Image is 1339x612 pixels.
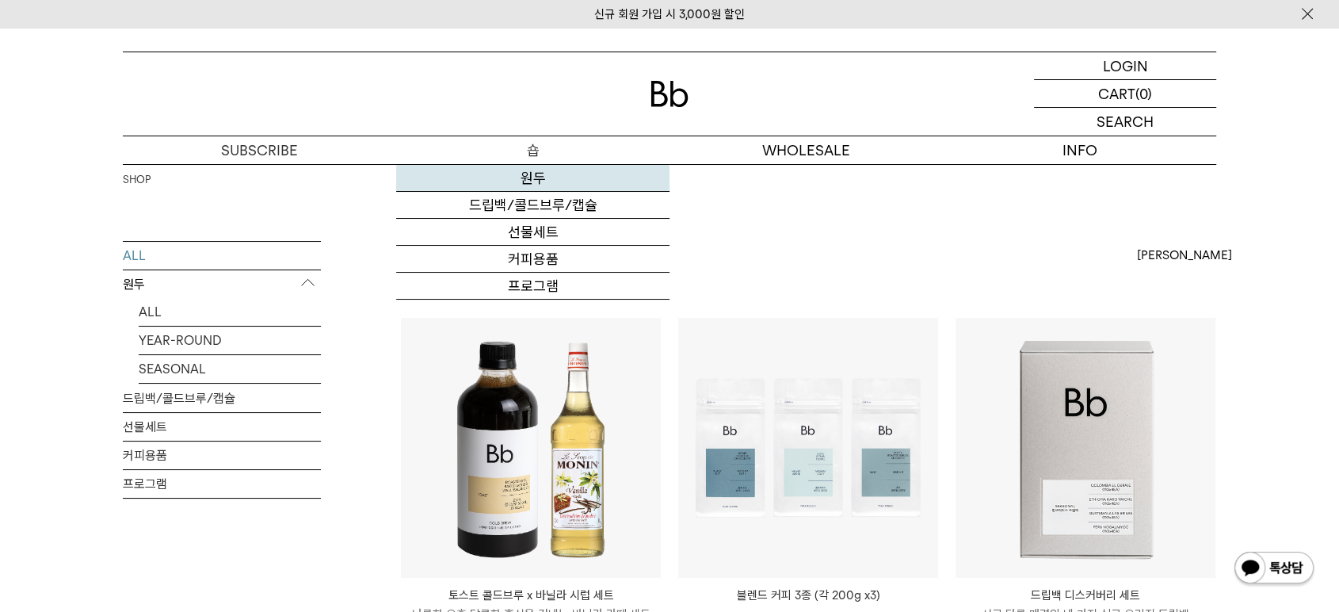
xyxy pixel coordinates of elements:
p: 원두 [123,270,321,299]
a: ALL [139,298,321,326]
a: 숍 [396,136,669,164]
p: (0) [1135,80,1152,107]
img: 드립백 디스커버리 세트 [956,318,1215,578]
a: 드립백/콜드브루/캡슐 [123,384,321,412]
a: SHOP [123,172,151,188]
a: CART (0) [1034,80,1216,108]
span: [PERSON_NAME] [1137,246,1232,265]
a: 선물세트 [396,219,669,246]
a: 신규 회원 가입 시 3,000원 할인 [594,7,745,21]
a: 커피용품 [123,442,321,469]
a: ALL [123,242,321,270]
img: 토스트 콜드브루 x 바닐라 시럽 세트 [401,318,661,578]
p: WHOLESALE [669,136,943,164]
a: 커피용품 [396,246,669,273]
p: SEARCH [1097,108,1154,136]
a: 원두 [396,165,669,192]
p: CART [1098,80,1135,107]
a: YEAR-ROUND [139,327,321,354]
img: 로고 [650,81,689,107]
p: 토스트 콜드브루 x 바닐라 시럽 세트 [401,586,661,605]
p: INFO [943,136,1216,164]
a: LOGIN [1034,52,1216,80]
img: 카카오톡 채널 1:1 채팅 버튼 [1233,550,1315,588]
p: 드립백 디스커버리 세트 [956,586,1215,605]
a: 블렌드 커피 3종 (각 200g x3) [678,586,938,605]
p: LOGIN [1103,52,1148,79]
a: 프로그램 [396,273,669,300]
a: 드립백/콜드브루/캡슐 [396,192,669,219]
a: SUBSCRIBE [123,136,396,164]
a: SEASONAL [139,355,321,383]
a: 프로그램 [123,470,321,498]
img: 블렌드 커피 3종 (각 200g x3) [678,318,938,578]
a: 선물세트 [123,413,321,441]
